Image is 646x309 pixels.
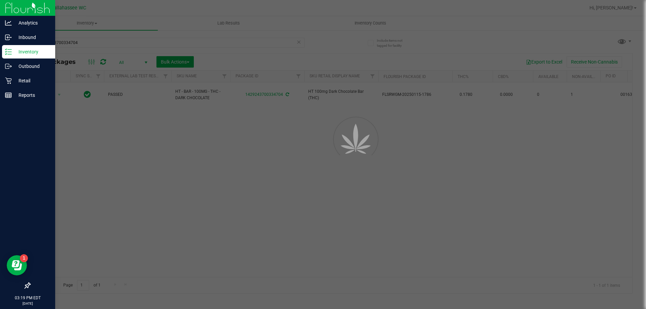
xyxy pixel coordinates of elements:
inline-svg: Retail [5,77,12,84]
p: Inventory [12,48,52,56]
p: Outbound [12,62,52,70]
p: Inbound [12,33,52,41]
p: Reports [12,91,52,99]
p: Analytics [12,19,52,27]
inline-svg: Outbound [5,63,12,70]
inline-svg: Analytics [5,20,12,26]
iframe: Resource center unread badge [20,254,28,262]
p: [DATE] [3,301,52,306]
inline-svg: Reports [5,92,12,99]
p: Retail [12,77,52,85]
p: 03:19 PM EDT [3,295,52,301]
inline-svg: Inbound [5,34,12,41]
iframe: Resource center [7,255,27,275]
inline-svg: Inventory [5,48,12,55]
